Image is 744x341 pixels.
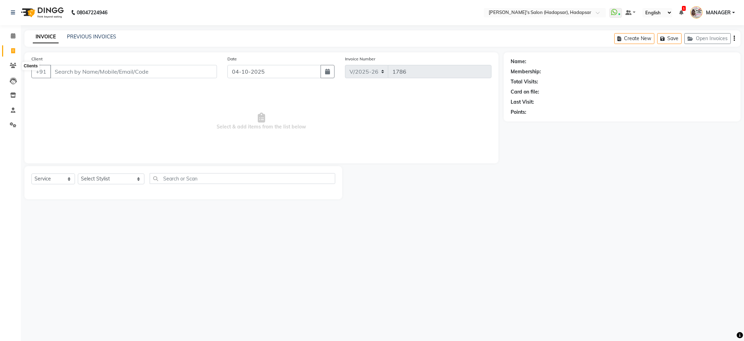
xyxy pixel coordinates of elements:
[682,6,686,11] span: 1
[18,3,66,22] img: logo
[614,33,654,44] button: Create New
[657,33,682,44] button: Save
[511,109,526,116] div: Points:
[31,56,43,62] label: Client
[227,56,237,62] label: Date
[511,78,538,86] div: Total Visits:
[150,173,335,184] input: Search or Scan
[511,68,541,75] div: Membership:
[31,87,491,156] span: Select & add items from the list below
[706,9,731,16] span: MANAGER
[679,9,683,16] a: 1
[22,62,39,70] div: Clients
[511,88,539,96] div: Card on file:
[50,65,217,78] input: Search by Name/Mobile/Email/Code
[345,56,375,62] label: Invoice Number
[511,58,526,65] div: Name:
[684,33,731,44] button: Open Invoices
[77,3,107,22] b: 08047224946
[511,98,534,106] div: Last Visit:
[67,34,116,40] a: PREVIOUS INVOICES
[690,6,702,18] img: MANAGER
